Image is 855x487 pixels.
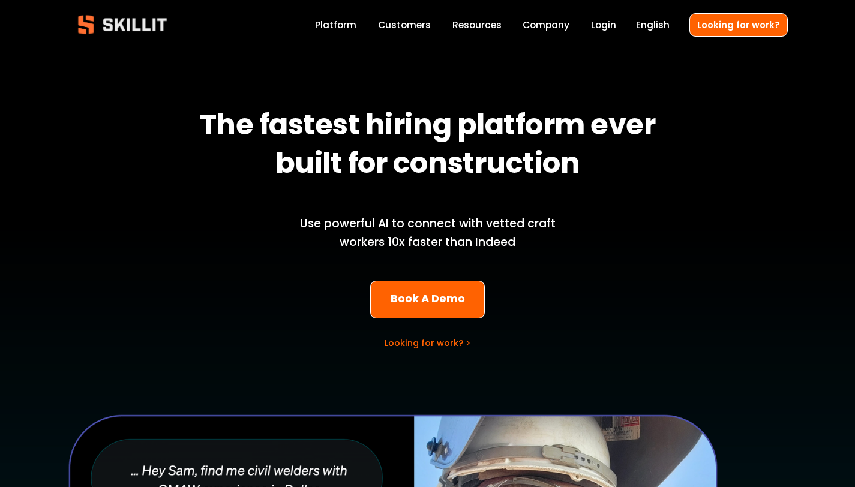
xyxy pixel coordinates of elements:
[591,17,616,33] a: Login
[523,17,569,33] a: Company
[452,18,502,32] span: Resources
[370,281,485,318] a: Book A Demo
[68,7,177,43] img: Skillit
[636,17,670,33] div: language picker
[636,18,670,32] span: English
[280,215,576,251] p: Use powerful AI to connect with vetted craft workers 10x faster than Indeed
[385,337,470,349] a: Looking for work? >
[689,13,788,37] a: Looking for work?
[315,17,356,33] a: Platform
[452,17,502,33] a: folder dropdown
[200,103,661,190] strong: The fastest hiring platform ever built for construction
[378,17,431,33] a: Customers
